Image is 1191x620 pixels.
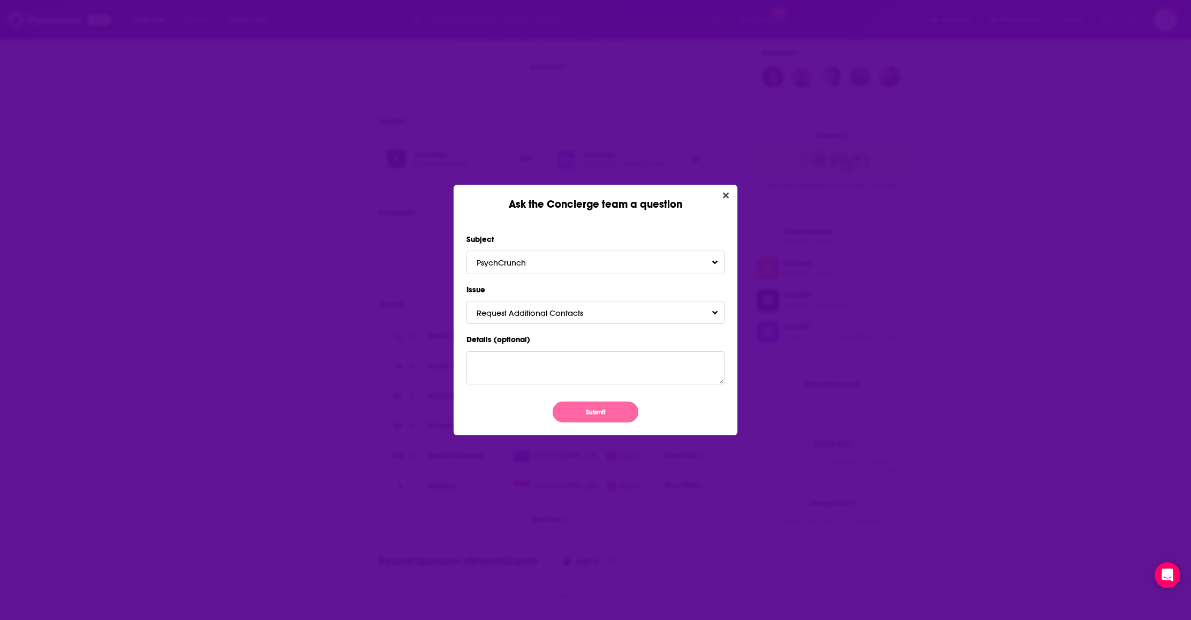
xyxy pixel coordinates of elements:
button: Close [719,189,733,202]
span: Request Additional Contacts [477,308,605,318]
button: Request Additional ContactsToggle Pronoun Dropdown [466,301,725,324]
button: Submit [553,402,638,422]
label: Issue [466,283,725,297]
label: Details (optional) [466,332,725,346]
label: Subject [466,232,725,246]
div: Ask the Concierge team a question [454,185,737,211]
div: Open Intercom Messenger [1155,562,1180,588]
button: PsychCrunchToggle Pronoun Dropdown [466,251,725,274]
span: PsychCrunch [477,258,547,268]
